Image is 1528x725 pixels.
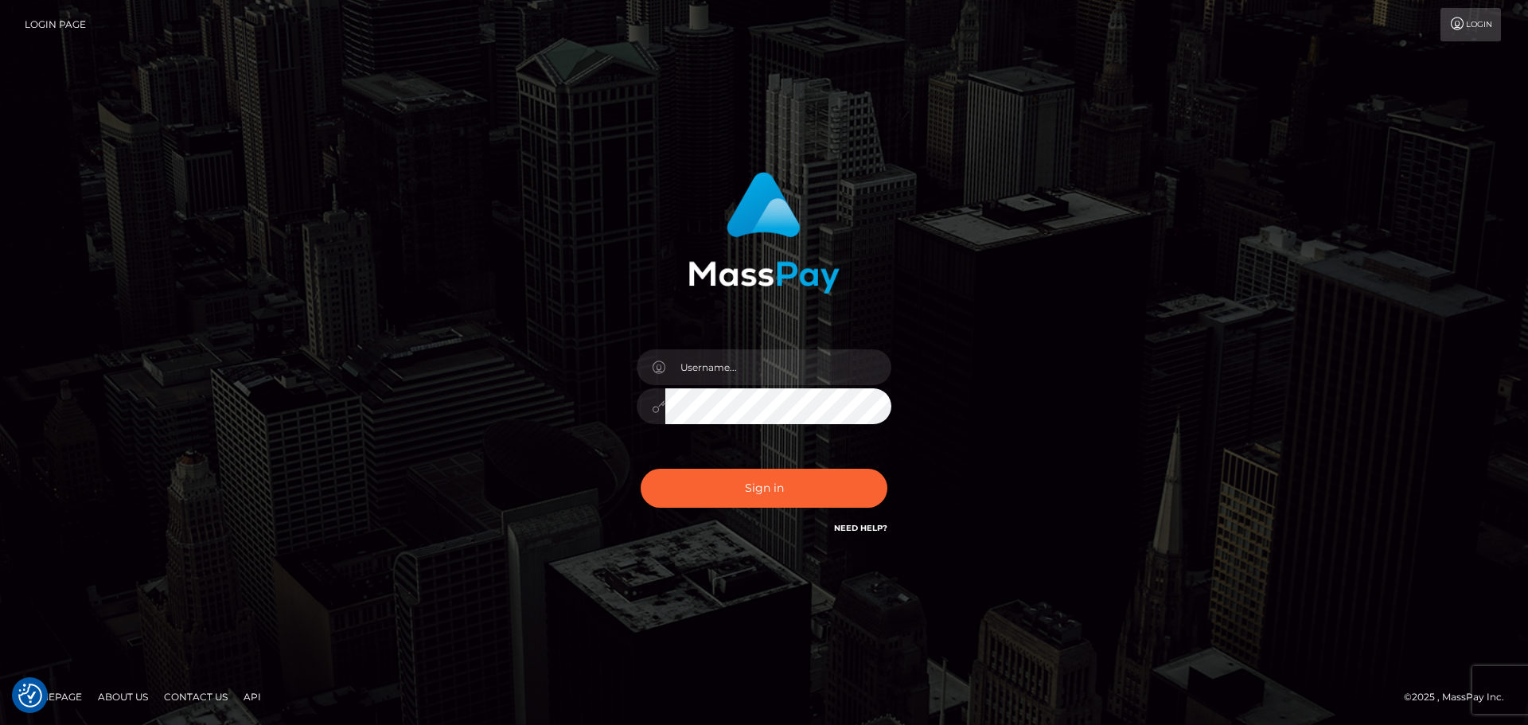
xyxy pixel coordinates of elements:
[18,684,88,709] a: Homepage
[1404,688,1516,706] div: © 2025 , MassPay Inc.
[237,684,267,709] a: API
[641,469,887,508] button: Sign in
[688,172,840,294] img: MassPay Login
[158,684,234,709] a: Contact Us
[834,523,887,533] a: Need Help?
[18,684,42,707] img: Revisit consent button
[665,349,891,385] input: Username...
[25,8,86,41] a: Login Page
[92,684,154,709] a: About Us
[1440,8,1501,41] a: Login
[18,684,42,707] button: Consent Preferences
